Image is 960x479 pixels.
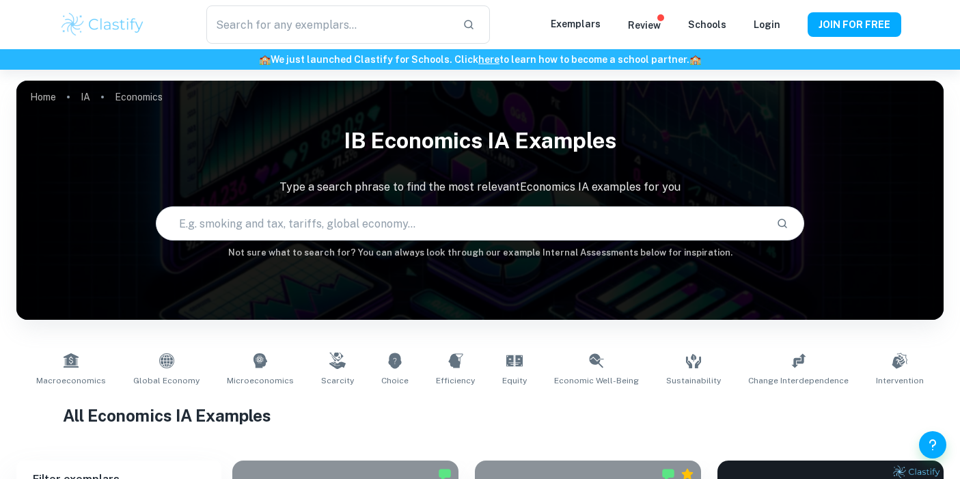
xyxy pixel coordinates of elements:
[381,374,409,387] span: Choice
[133,374,200,387] span: Global Economy
[321,374,354,387] span: Scarcity
[502,374,527,387] span: Equity
[876,374,924,387] span: Intervention
[688,19,726,30] a: Schools
[30,87,56,107] a: Home
[919,431,946,459] button: Help and Feedback
[689,54,701,65] span: 🏫
[16,179,944,195] p: Type a search phrase to find the most relevant Economics IA examples for you
[206,5,451,44] input: Search for any exemplars...
[36,374,106,387] span: Macroeconomics
[63,403,897,428] h1: All Economics IA Examples
[436,374,475,387] span: Efficiency
[115,90,163,105] p: Economics
[771,212,794,235] button: Search
[16,119,944,163] h1: IB Economics IA examples
[16,246,944,260] h6: Not sure what to search for? You can always look through our example Internal Assessments below f...
[754,19,780,30] a: Login
[628,18,661,33] p: Review
[808,12,901,37] button: JOIN FOR FREE
[259,54,271,65] span: 🏫
[748,374,849,387] span: Change Interdependence
[554,374,639,387] span: Economic Well-Being
[551,16,601,31] p: Exemplars
[227,374,294,387] span: Microeconomics
[478,54,499,65] a: here
[3,52,957,67] h6: We just launched Clastify for Schools. Click to learn how to become a school partner.
[156,204,766,243] input: E.g. smoking and tax, tariffs, global economy...
[59,11,146,38] img: Clastify logo
[666,374,721,387] span: Sustainability
[81,87,90,107] a: IA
